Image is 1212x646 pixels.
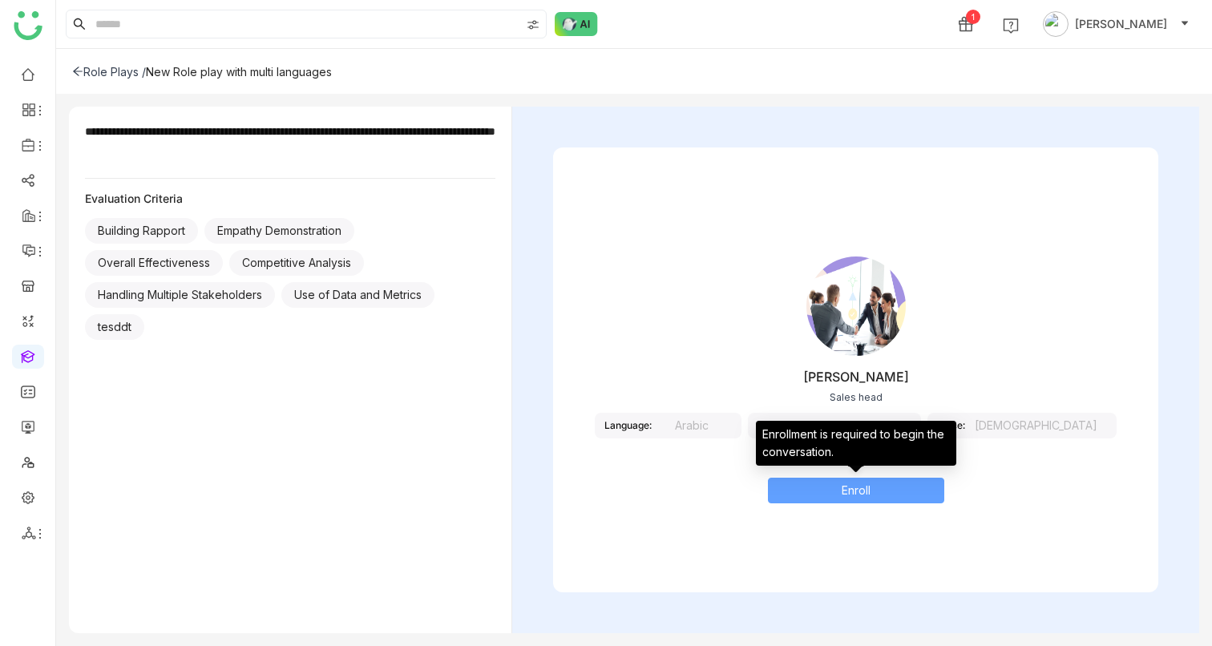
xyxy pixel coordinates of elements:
span: Enroll [842,482,871,499]
div: Evaluation Criteria [85,192,495,205]
div: Role Plays / [72,65,146,79]
div: Sales head [830,391,883,403]
img: help.svg [1003,18,1019,34]
div: Competitive Analysis [229,250,364,276]
button: [PERSON_NAME] [1040,11,1193,37]
div: Enrollment is required to begin the conversation. [756,421,956,466]
div: 1 [966,10,980,24]
img: logo [14,11,42,40]
div: New Role play with multi languages [146,65,332,79]
div: tesddt [85,314,144,340]
div: Overall Effectiveness [85,250,223,276]
div: Empathy Demonstration [204,218,354,244]
button: Enroll [768,478,944,503]
div: Use of Data and Metrics [281,282,434,308]
img: search-type.svg [527,18,539,31]
div: Emotional State: [757,419,831,431]
img: ask-buddy-normal.svg [555,12,598,36]
div: Handling Multiple Stakeholders [85,282,275,308]
span: [PERSON_NAME] [1075,15,1167,33]
div: Building Rapport [85,218,198,244]
img: avatar [1043,11,1069,37]
div: Voice: [937,419,965,431]
div: Language: [604,419,652,431]
img: 68c94f1052e66838b9518aed [806,256,906,356]
div: [PERSON_NAME] [803,369,909,385]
